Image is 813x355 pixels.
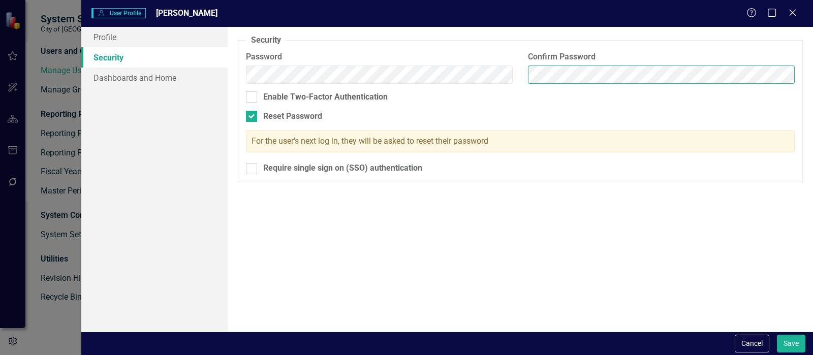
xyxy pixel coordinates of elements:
a: Security [81,47,228,68]
div: For the user's next log in, they will be asked to reset their password [246,130,795,153]
a: Dashboards and Home [81,68,228,88]
legend: Security [246,35,286,46]
button: Save [777,335,805,352]
a: Profile [81,27,228,47]
span: User Profile [91,8,146,18]
button: Cancel [735,335,769,352]
div: Reset Password [263,111,322,122]
div: Enable Two-Factor Authentication [263,91,388,103]
div: Require single sign on (SSO) authentication [263,163,422,174]
label: Confirm Password [528,51,795,63]
label: Password [246,51,513,63]
span: [PERSON_NAME] [156,8,217,18]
